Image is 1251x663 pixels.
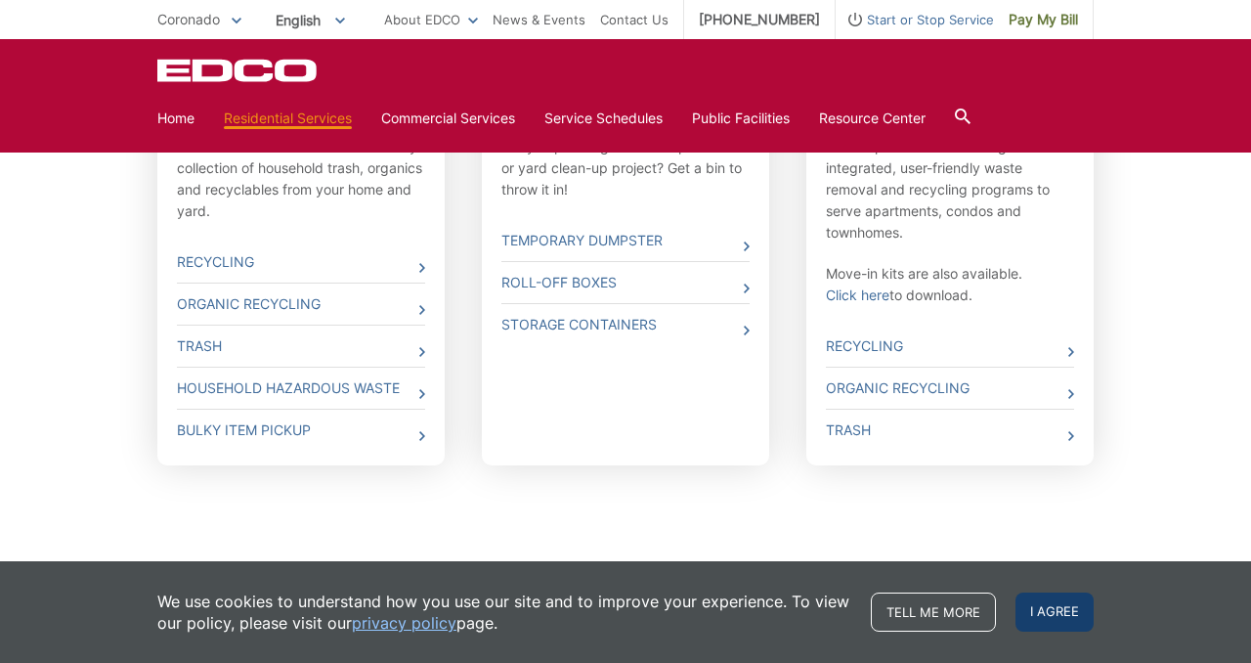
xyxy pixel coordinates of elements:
[177,284,425,325] a: Organic Recycling
[819,108,926,129] a: Resource Center
[177,326,425,367] a: Trash
[871,593,996,632] a: Tell me more
[826,285,889,306] a: Click here
[501,136,750,200] p: Are you planning a home improvement or yard clean-up project? Get a bin to throw it in!
[600,9,669,30] a: Contact Us
[501,304,750,345] a: Storage Containers
[501,220,750,261] a: Temporary Dumpster
[493,9,585,30] a: News & Events
[157,591,851,634] p: We use cookies to understand how you use our site and to improve your experience. To view our pol...
[384,9,478,30] a: About EDCO
[1009,9,1078,30] span: Pay My Bill
[826,410,1074,451] a: Trash
[1015,593,1094,632] span: I agree
[352,612,456,634] a: privacy policy
[826,368,1074,409] a: Organic Recycling
[157,11,220,27] span: Coronado
[826,326,1074,367] a: Recycling
[544,108,663,129] a: Service Schedules
[177,410,425,451] a: Bulky Item Pickup
[381,108,515,129] a: Commercial Services
[826,263,1074,306] p: Move-in kits are also available. to download.
[261,4,360,36] span: English
[157,108,194,129] a: Home
[224,108,352,129] a: Residential Services
[692,108,790,129] a: Public Facilities
[501,262,750,303] a: Roll-Off Boxes
[177,368,425,409] a: Household Hazardous Waste
[826,136,1074,243] p: EDCO specializes in offering integrated, user-friendly waste removal and recycling programs to se...
[177,136,425,222] p: Residential service consists of weekly collection of household trash, organics and recyclables fr...
[177,242,425,283] a: Recycling
[157,59,320,82] a: EDCD logo. Return to the homepage.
